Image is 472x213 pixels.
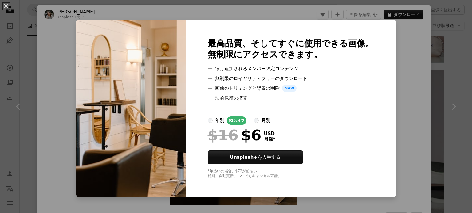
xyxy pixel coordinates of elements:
[76,20,186,197] img: premium_photo-1664048712492-9d395c204e37
[208,75,374,82] li: 無制限のロイヤリティフリーのダウンロード
[208,38,374,60] h2: 最高品質、そしてすぐに使用できる画像。 無制限にアクセスできます。
[208,85,374,92] li: 画像のトリミングと背景の削除
[230,154,258,160] strong: Unsplash+
[254,118,259,123] input: 月別
[208,127,238,143] span: $16
[208,150,303,164] button: Unsplash+を入手する
[215,117,224,124] div: 年別
[227,116,247,125] div: 62% オフ
[208,169,374,179] div: *年払いの場合、 $72 が前払い 税別。自動更新。いつでもキャンセル可能。
[208,65,374,72] li: 毎月追加されるメンバー限定コンテンツ
[208,127,262,143] div: $6
[282,85,297,92] span: New
[208,118,213,123] input: 年別62%オフ
[261,117,270,124] div: 月別
[264,131,276,136] span: USD
[208,94,374,102] li: 法的保護の拡充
